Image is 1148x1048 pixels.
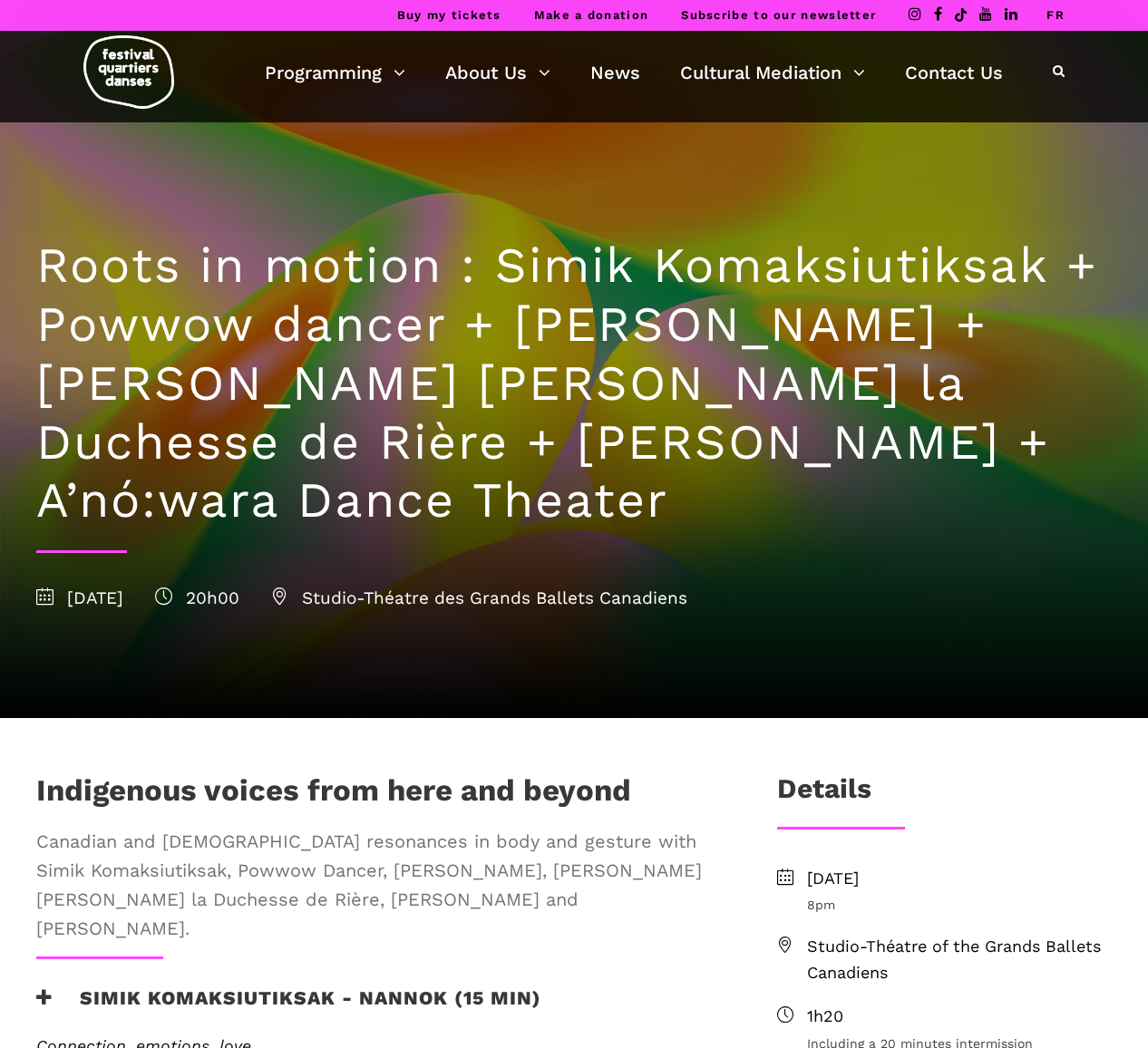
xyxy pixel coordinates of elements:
span: Studio-Théatre des Grands Ballets Canadiens [271,587,687,608]
span: [DATE] [36,587,123,608]
a: FR [1046,8,1065,22]
a: About Us [445,57,550,88]
a: Buy my tickets [397,8,501,22]
h1: Roots in motion : Simik Komaksiutiksak + Powwow dancer + [PERSON_NAME] + [PERSON_NAME] [PERSON_NA... [36,237,1112,530]
h3: Simik Komaksiutiksak - Nannok (15 min) [36,986,541,1032]
a: Contact Us [905,57,1003,88]
span: 20h00 [155,587,239,608]
img: logo-fqd-med [83,35,174,109]
span: Canadian and [DEMOGRAPHIC_DATA] resonances in body and gesture with Simik Komaksiutiksak, Powwow ... [36,827,718,943]
a: Cultural Mediation [680,57,865,88]
a: Subscribe to our newsletter [681,8,876,22]
span: [DATE] [807,866,1112,892]
h3: Details [777,772,871,818]
h1: Indigenous voices from here and beyond [36,772,631,818]
span: 1h20 [807,1004,1112,1030]
a: News [590,57,640,88]
span: 8pm [807,895,1112,915]
span: Studio-Théatre of the Grands Ballets Canadiens [807,934,1112,986]
a: Programming [265,57,405,88]
a: Make a donation [534,8,649,22]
